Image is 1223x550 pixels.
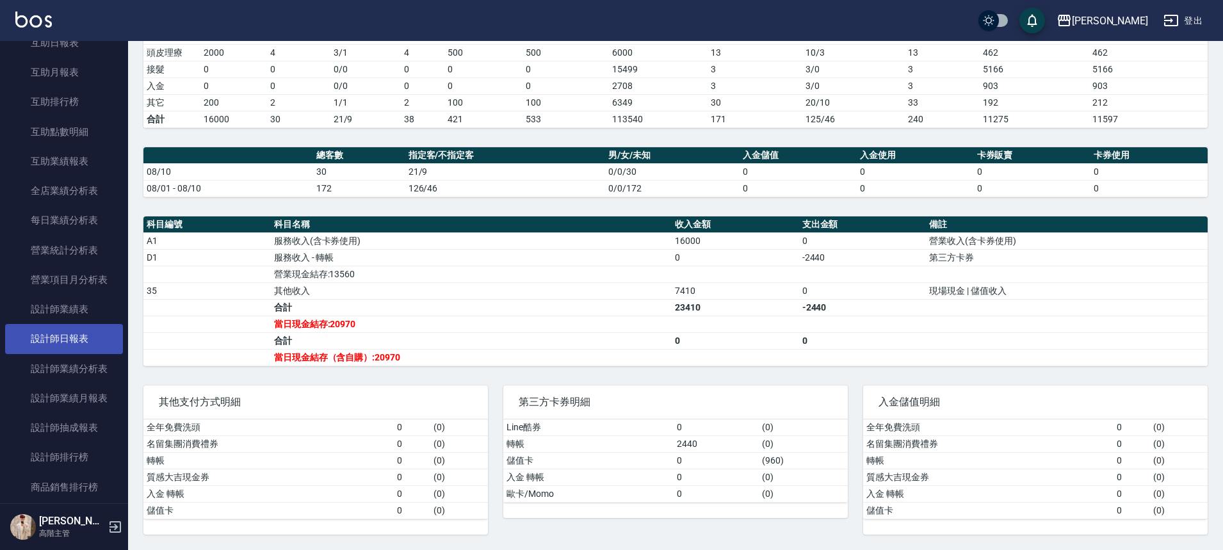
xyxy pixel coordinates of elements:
[672,232,799,249] td: 16000
[394,485,431,502] td: 0
[5,295,123,324] a: 設計師業績表
[672,249,799,266] td: 0
[519,396,832,408] span: 第三方卡券明細
[394,419,431,436] td: 0
[708,77,802,94] td: 3
[5,206,123,235] a: 每日業績分析表
[522,111,609,127] td: 533
[609,44,707,61] td: 6000
[1114,435,1151,452] td: 0
[1072,13,1148,29] div: [PERSON_NAME]
[271,282,672,299] td: 其他收入
[430,502,488,519] td: ( 0 )
[5,147,123,176] a: 互助業績報表
[143,419,394,436] td: 全年免費洗頭
[802,94,905,111] td: 20 / 10
[672,282,799,299] td: 7410
[799,282,927,299] td: 0
[879,396,1192,408] span: 入金儲值明細
[5,473,123,502] a: 商品銷售排行榜
[863,502,1114,519] td: 儲值卡
[271,299,672,316] td: 合計
[5,28,123,58] a: 互助日報表
[271,232,672,249] td: 服務收入(含卡券使用)
[401,44,444,61] td: 4
[143,180,313,197] td: 08/01 - 08/10
[5,413,123,442] a: 設計師抽成報表
[905,111,980,127] td: 240
[143,147,1208,197] table: a dense table
[1114,502,1151,519] td: 0
[1019,8,1045,33] button: save
[143,469,394,485] td: 質感大吉現金券
[143,249,271,266] td: D1
[394,502,431,519] td: 0
[863,469,1114,485] td: 質感大吉現金券
[5,236,123,265] a: 營業統計分析表
[200,94,267,111] td: 200
[674,452,759,469] td: 0
[802,44,905,61] td: 10 / 3
[980,77,1090,94] td: 903
[1150,452,1208,469] td: ( 0 )
[503,485,674,502] td: 歐卡/Momo
[143,77,200,94] td: 入金
[759,452,848,469] td: ( 960 )
[267,44,330,61] td: 4
[759,419,848,436] td: ( 0 )
[1090,147,1208,164] th: 卡券使用
[444,111,522,127] td: 421
[330,94,401,111] td: 1 / 1
[1051,8,1153,34] button: [PERSON_NAME]
[1089,77,1208,94] td: 903
[974,180,1091,197] td: 0
[974,163,1091,180] td: 0
[609,61,707,77] td: 15499
[802,77,905,94] td: 3 / 0
[1090,163,1208,180] td: 0
[1114,469,1151,485] td: 0
[401,61,444,77] td: 0
[674,419,759,436] td: 0
[330,61,401,77] td: 0 / 0
[1089,44,1208,61] td: 462
[330,77,401,94] td: 0 / 0
[863,419,1114,436] td: 全年免費洗頭
[674,485,759,502] td: 0
[143,419,488,519] table: a dense table
[405,180,606,197] td: 126/46
[708,61,802,77] td: 3
[926,216,1208,233] th: 備註
[740,147,857,164] th: 入金儲值
[267,77,330,94] td: 0
[267,111,330,127] td: 30
[1090,180,1208,197] td: 0
[708,44,802,61] td: 13
[5,117,123,147] a: 互助點數明細
[522,77,609,94] td: 0
[143,216,1208,366] table: a dense table
[708,94,802,111] td: 30
[271,316,672,332] td: 當日現金結存:20970
[799,216,927,233] th: 支出金額
[863,435,1114,452] td: 名留集團消費禮券
[863,419,1208,519] table: a dense table
[672,332,799,349] td: 0
[330,44,401,61] td: 3 / 1
[271,216,672,233] th: 科目名稱
[143,502,394,519] td: 儲值卡
[143,61,200,77] td: 接髮
[39,528,104,539] p: 高階主管
[271,266,672,282] td: 營業現金結存:13560
[857,163,974,180] td: 0
[430,469,488,485] td: ( 0 )
[708,111,802,127] td: 171
[905,61,980,77] td: 3
[759,469,848,485] td: ( 0 )
[802,111,905,127] td: 125/46
[522,61,609,77] td: 0
[267,94,330,111] td: 2
[799,249,927,266] td: -2440
[799,332,927,349] td: 0
[980,111,1090,127] td: 11275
